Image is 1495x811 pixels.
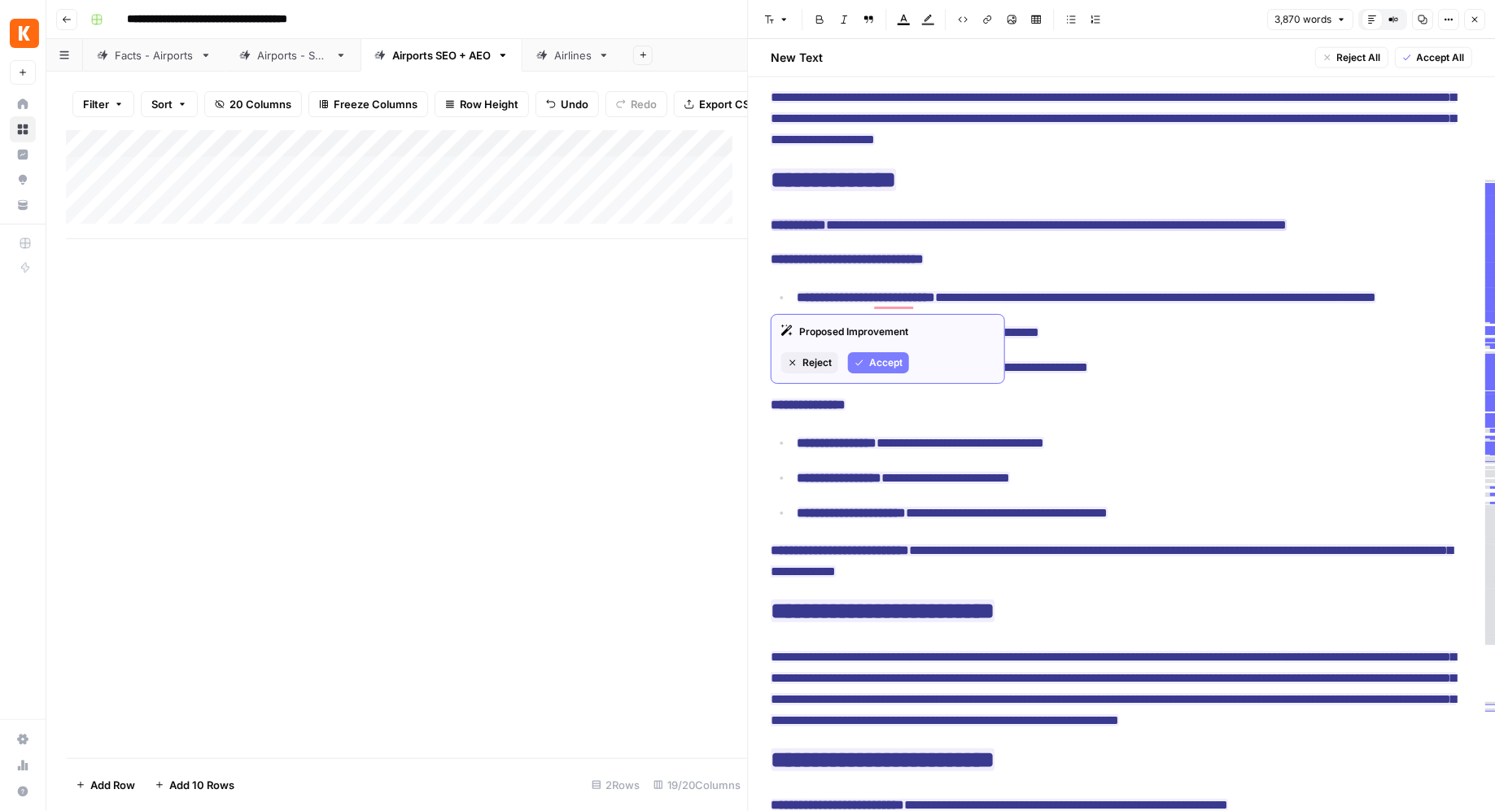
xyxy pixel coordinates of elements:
button: Workspace: Kayak [10,13,36,54]
div: Facts - Airports [115,47,194,63]
span: Reject All [1337,50,1381,65]
button: Freeze Columns [308,91,428,117]
span: Sort [151,96,173,112]
button: Reject All [1315,47,1388,68]
h2: New Text [772,50,824,66]
button: Filter [72,91,134,117]
a: Airports - SEO [225,39,361,72]
div: 2 Rows [585,772,647,798]
span: 20 Columns [229,96,291,112]
a: Insights [10,142,36,168]
a: Usage [10,752,36,778]
div: Airports SEO + AEO [392,47,491,63]
a: Facts - Airports [83,39,225,72]
span: Add 10 Rows [169,777,234,793]
a: Opportunities [10,167,36,193]
a: Settings [10,726,36,752]
img: Kayak Logo [10,19,39,48]
button: Redo [605,91,667,117]
span: Filter [83,96,109,112]
div: 19/20 Columns [647,772,748,798]
span: Export CSV [699,96,757,112]
span: Freeze Columns [334,96,417,112]
a: Airlines [522,39,623,72]
button: Add Row [66,772,145,798]
div: Airports - SEO [257,47,329,63]
a: Airports SEO + AEO [361,39,522,72]
button: Sort [141,91,198,117]
button: Undo [535,91,599,117]
button: 3,870 words [1267,9,1353,30]
button: Help + Support [10,778,36,804]
a: Browse [10,116,36,142]
span: 3,870 words [1274,12,1331,27]
button: Accept All [1395,47,1472,68]
span: Accept All [1417,50,1465,65]
button: Add 10 Rows [145,772,244,798]
span: Row Height [460,96,518,112]
span: Add Row [90,777,135,793]
span: Redo [631,96,657,112]
a: Your Data [10,192,36,218]
span: Undo [561,96,588,112]
button: Export CSV [674,91,767,117]
div: Airlines [554,47,592,63]
a: Home [10,91,36,117]
button: 20 Columns [204,91,302,117]
button: Row Height [435,91,529,117]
